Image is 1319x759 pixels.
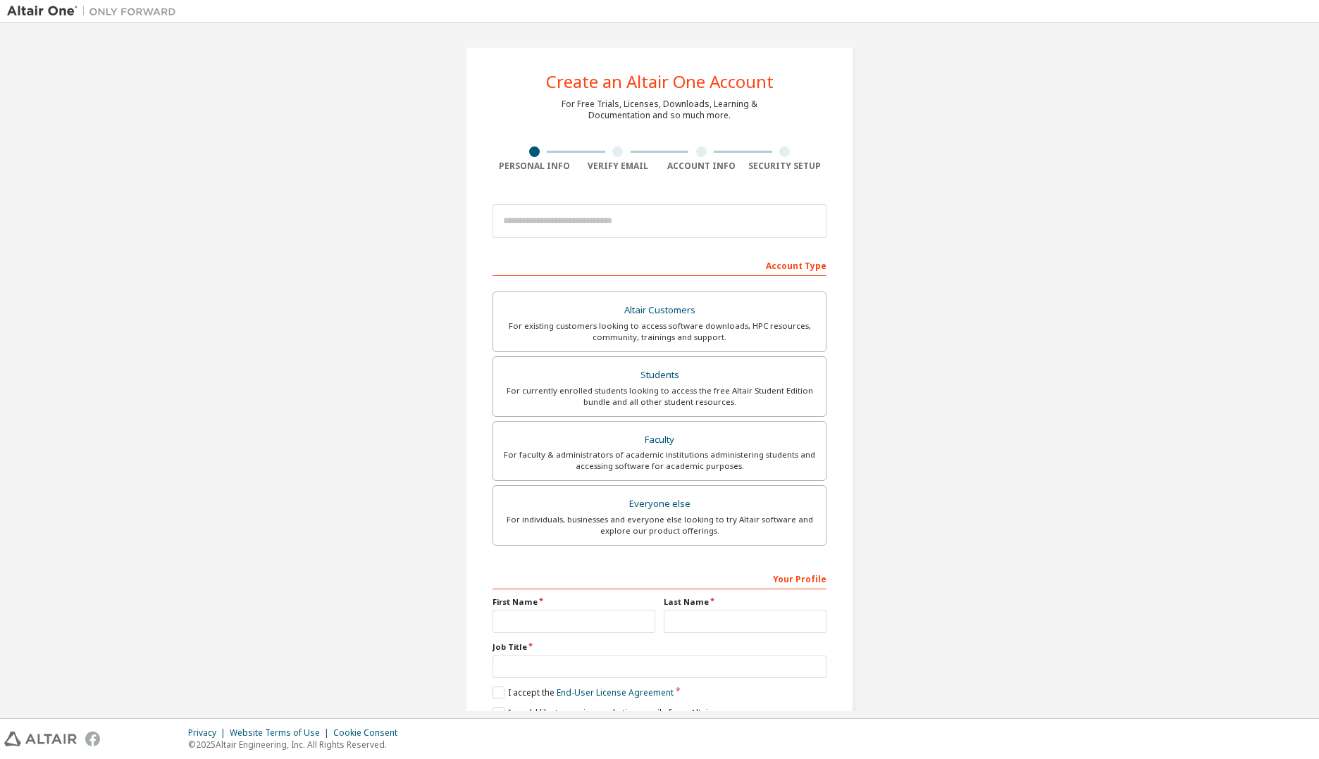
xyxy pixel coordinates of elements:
[188,739,406,751] p: © 2025 Altair Engineering, Inc. All Rights Reserved.
[502,301,817,320] div: Altair Customers
[502,385,817,408] div: For currently enrolled students looking to access the free Altair Student Edition bundle and all ...
[493,161,576,172] div: Personal Info
[743,161,827,172] div: Security Setup
[546,73,774,90] div: Create an Altair One Account
[4,732,77,746] img: altair_logo.svg
[502,430,817,450] div: Faculty
[85,732,100,746] img: facebook.svg
[562,99,757,121] div: For Free Trials, Licenses, Downloads, Learning & Documentation and so much more.
[502,449,817,472] div: For faculty & administrators of academic institutions administering students and accessing softwa...
[493,641,826,653] label: Job Title
[7,4,183,18] img: Altair One
[557,686,674,698] a: End-User License Agreement
[493,253,826,276] div: Account Type
[493,707,712,719] label: I would like to receive marketing emails from Altair
[659,161,743,172] div: Account Info
[230,727,333,739] div: Website Terms of Use
[493,567,826,589] div: Your Profile
[502,320,817,343] div: For existing customers looking to access software downloads, HPC resources, community, trainings ...
[493,596,655,608] label: First Name
[502,494,817,514] div: Everyone else
[576,161,660,172] div: Verify Email
[664,596,826,608] label: Last Name
[502,365,817,385] div: Students
[333,727,406,739] div: Cookie Consent
[493,686,674,698] label: I accept the
[502,514,817,537] div: For individuals, businesses and everyone else looking to try Altair software and explore our prod...
[188,727,230,739] div: Privacy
